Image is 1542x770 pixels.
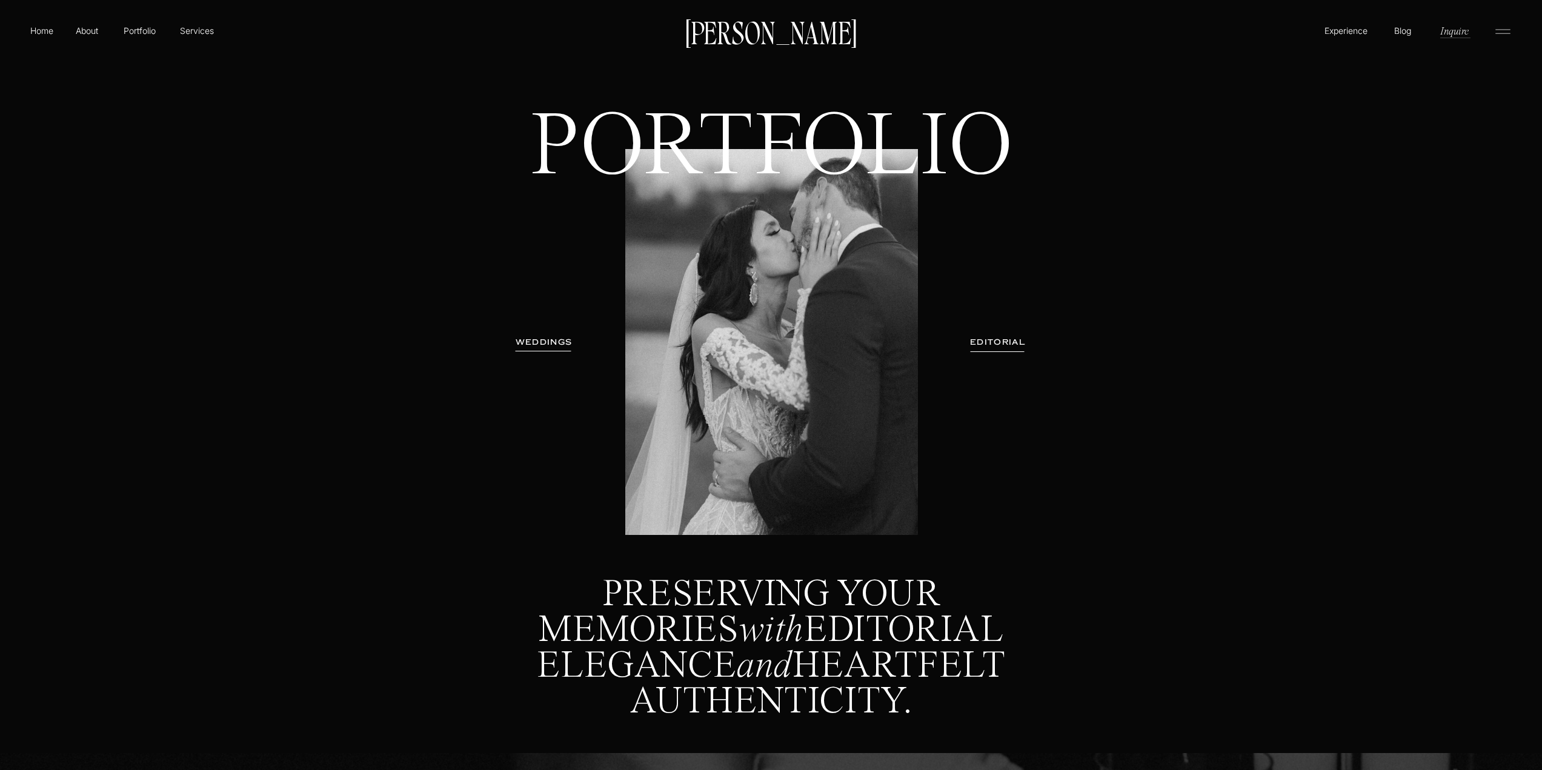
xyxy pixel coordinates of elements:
[506,336,582,348] a: WEDDINGS
[28,24,56,37] a: Home
[510,109,1034,272] h1: PORTFOLIO
[492,578,1051,686] p: PRESERVING YOUR MEMORIES EDITORIAL ELEGANCE HEARTFELT AUTHENTICITY.
[680,19,863,44] a: [PERSON_NAME]
[179,24,214,37] a: Services
[73,24,101,36] a: About
[736,648,793,686] i: and
[118,24,161,37] a: Portfolio
[954,336,1042,348] a: EDITORIAL
[1391,24,1414,36] a: Blog
[1323,24,1369,37] a: Experience
[739,612,803,650] i: with
[1439,24,1470,38] a: Inquire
